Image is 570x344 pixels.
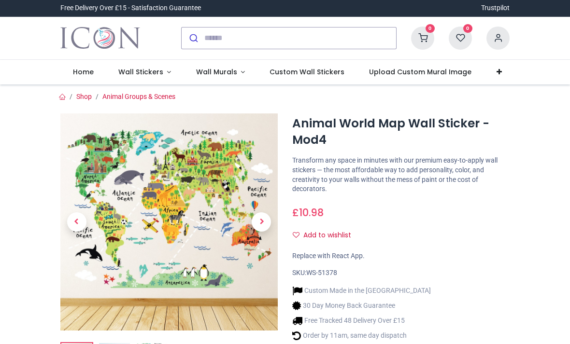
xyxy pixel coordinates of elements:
a: 0 [449,33,472,41]
button: Submit [182,28,204,49]
img: Icon Wall Stickers [60,25,140,52]
li: Order by 11am, same day dispatch [292,330,431,341]
span: Home [73,67,94,77]
a: Shop [76,93,92,100]
button: Add to wishlistAdd to wishlist [292,227,359,244]
a: Animal Groups & Scenes [102,93,175,100]
a: Wall Stickers [106,60,184,85]
a: 0 [411,33,434,41]
div: Free Delivery Over £15 - Satisfaction Guarantee [60,3,201,13]
a: Previous [60,146,93,298]
div: Replace with React App. [292,251,510,261]
span: Next [252,212,271,232]
span: Wall Stickers [118,67,163,77]
span: £ [292,206,324,220]
i: Add to wishlist [293,232,299,238]
a: Logo of Icon Wall Stickers [60,25,140,52]
img: Animal World Map Wall Sticker - Mod4 [60,113,278,330]
li: 30 Day Money Back Guarantee [292,301,431,311]
p: Transform any space in minutes with our premium easy-to-apply wall stickers — the most affordable... [292,156,510,193]
sup: 0 [426,24,435,33]
span: Custom Wall Stickers [270,67,344,77]
a: Wall Murals [184,60,257,85]
span: Wall Murals [196,67,237,77]
li: Free Tracked 48 Delivery Over £15 [292,316,431,326]
h1: Animal World Map Wall Sticker - Mod4 [292,115,510,149]
sup: 0 [463,24,472,33]
span: WS-51378 [306,269,337,276]
a: Trustpilot [481,3,510,13]
span: Upload Custom Mural Image [369,67,471,77]
a: Next [245,146,278,298]
span: 10.98 [299,206,324,220]
li: Custom Made in the [GEOGRAPHIC_DATA] [292,286,431,296]
div: SKU: [292,268,510,278]
span: Previous [67,212,86,232]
